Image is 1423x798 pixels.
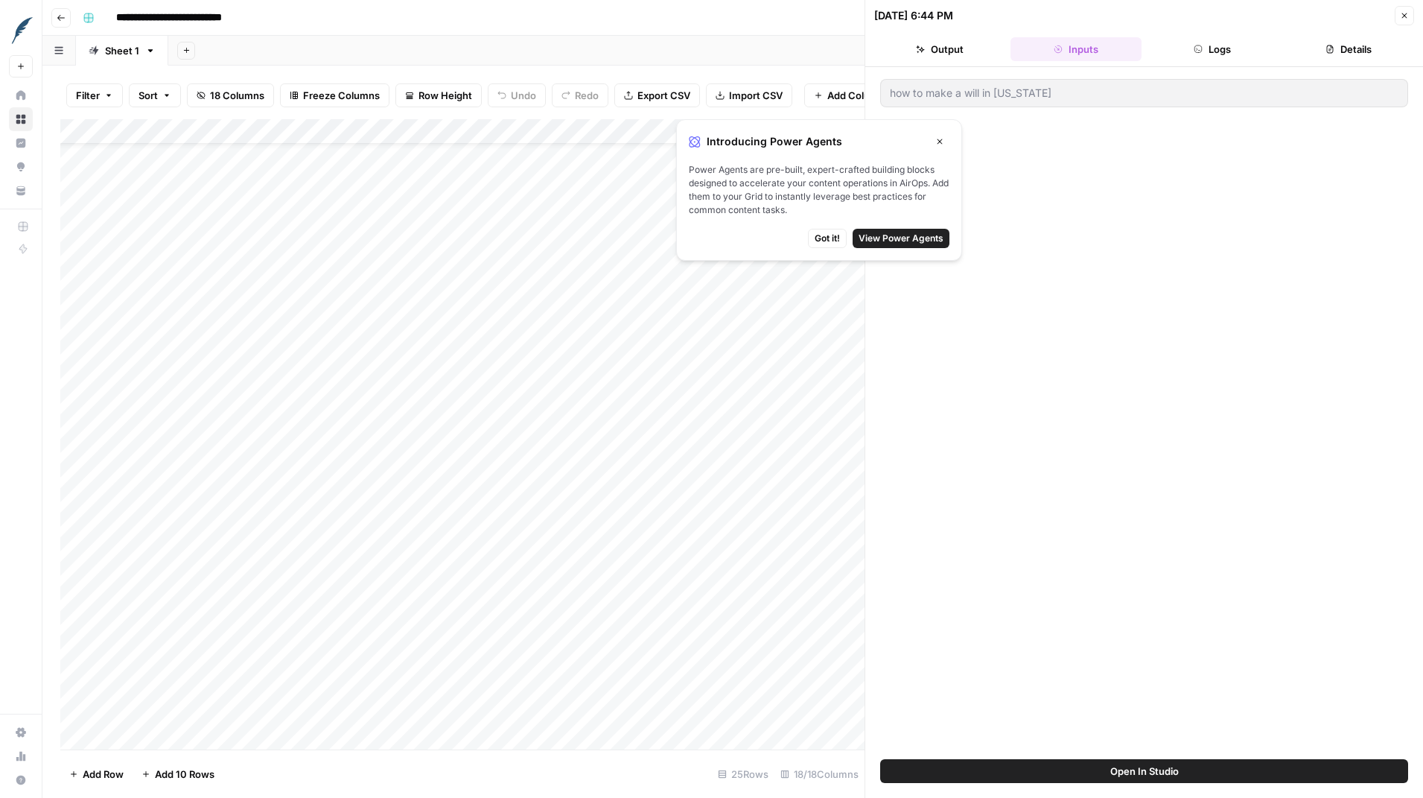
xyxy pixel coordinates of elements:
[774,762,865,786] div: 18/18 Columns
[418,88,472,103] span: Row Height
[9,131,33,155] a: Insights
[9,155,33,179] a: Opportunities
[129,83,181,107] button: Sort
[9,17,36,44] img: FreeWill Logo
[712,762,774,786] div: 25 Rows
[76,36,168,66] a: Sheet 1
[1010,37,1141,61] button: Inputs
[83,767,124,782] span: Add Row
[874,37,1005,61] button: Output
[706,83,792,107] button: Import CSV
[139,88,158,103] span: Sort
[9,768,33,792] button: Help + Support
[614,83,700,107] button: Export CSV
[874,8,953,23] div: [DATE] 6:44 PM
[488,83,546,107] button: Undo
[1284,37,1414,61] button: Details
[815,232,840,245] span: Got it!
[9,721,33,744] a: Settings
[9,107,33,131] a: Browse
[303,88,380,103] span: Freeze Columns
[808,229,847,248] button: Got it!
[1147,37,1278,61] button: Logs
[853,229,949,248] button: View Power Agents
[395,83,482,107] button: Row Height
[210,88,264,103] span: 18 Columns
[133,762,223,786] button: Add 10 Rows
[575,88,599,103] span: Redo
[511,88,536,103] span: Undo
[827,88,885,103] span: Add Column
[729,88,783,103] span: Import CSV
[105,43,139,58] div: Sheet 1
[689,163,949,217] span: Power Agents are pre-built, expert-crafted building blocks designed to accelerate your content op...
[637,88,690,103] span: Export CSV
[552,83,608,107] button: Redo
[280,83,389,107] button: Freeze Columns
[880,759,1408,783] button: Open In Studio
[9,744,33,768] a: Usage
[76,88,100,103] span: Filter
[9,83,33,107] a: Home
[187,83,274,107] button: 18 Columns
[60,762,133,786] button: Add Row
[859,232,943,245] span: View Power Agents
[155,767,214,782] span: Add 10 Rows
[9,179,33,203] a: Your Data
[9,12,33,49] button: Workspace: FreeWill
[689,132,949,151] div: Introducing Power Agents
[66,83,123,107] button: Filter
[1110,764,1179,779] span: Open In Studio
[804,83,894,107] button: Add Column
